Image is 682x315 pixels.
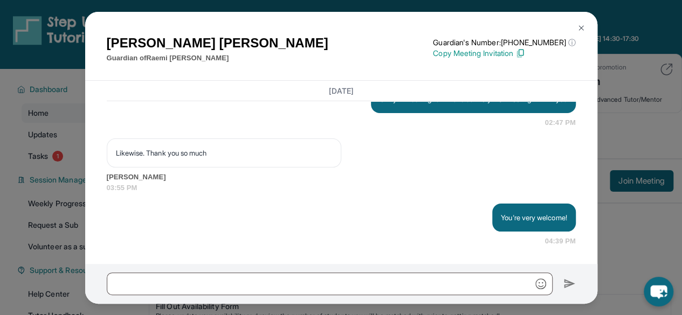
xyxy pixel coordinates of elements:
p: Copy Meeting Invitation [433,48,575,59]
img: Close Icon [577,24,585,32]
img: Copy Icon [515,48,525,58]
span: [PERSON_NAME] [107,172,576,183]
button: chat-button [644,277,673,306]
span: 03:55 PM [107,183,576,193]
h3: [DATE] [107,85,576,96]
span: 04:39 PM [545,236,576,247]
span: 02:47 PM [545,117,576,128]
h1: [PERSON_NAME] [PERSON_NAME] [107,33,328,53]
span: ⓘ [568,37,575,48]
img: Emoji [535,278,546,289]
img: Send icon [563,277,576,290]
p: Guardian of Raemi [PERSON_NAME] [107,53,328,64]
p: Guardian's Number: [PHONE_NUMBER] [433,37,575,48]
p: Likewise. Thank you so much [116,148,332,158]
p: You're very welcome! [501,212,567,223]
